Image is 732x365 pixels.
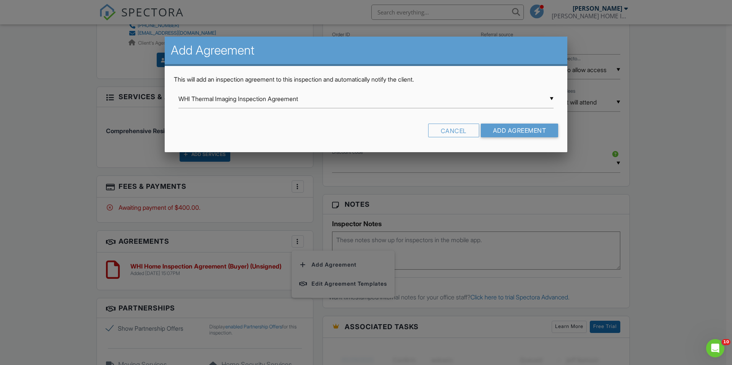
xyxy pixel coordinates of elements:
[481,124,559,137] input: Add Agreement
[706,339,724,357] iframe: Intercom live chat
[428,124,479,137] div: Cancel
[174,75,558,84] p: This will add an inspection agreement to this inspection and automatically notify the client.
[722,339,730,345] span: 10
[171,43,561,58] h2: Add Agreement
